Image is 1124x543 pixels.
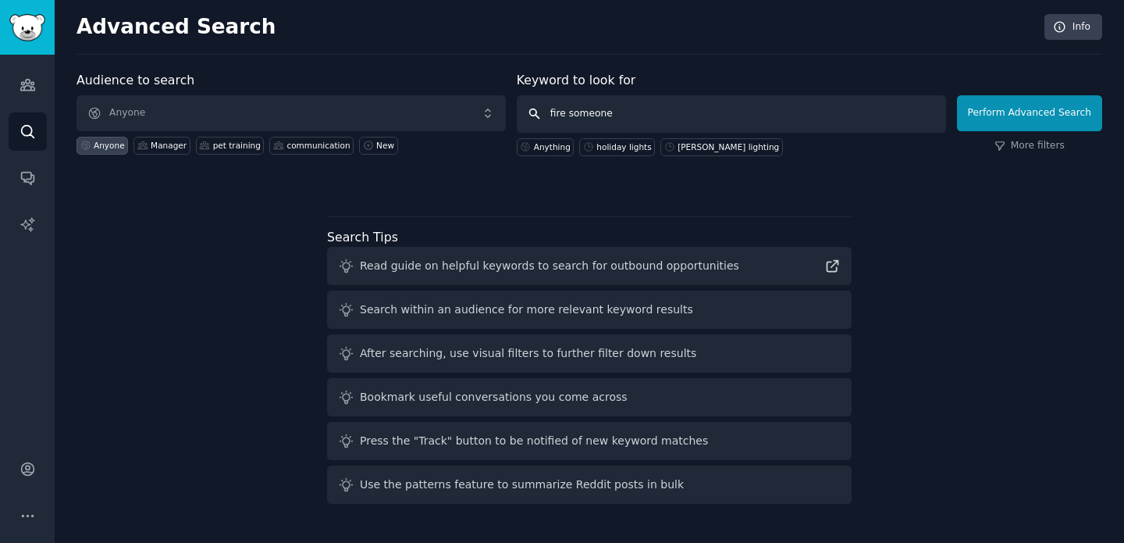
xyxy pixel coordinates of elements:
img: GummySearch logo [9,14,45,41]
input: Any keyword [517,95,946,133]
label: Audience to search [76,73,194,88]
div: Read guide on helpful keywords to search for outbound opportunities [360,258,739,274]
a: More filters [994,139,1065,153]
div: holiday lights [596,141,651,152]
div: After searching, use visual filters to further filter down results [360,345,696,362]
div: Anything [534,141,571,152]
div: Press the "Track" button to be notified of new keyword matches [360,433,708,449]
div: New [376,140,394,151]
h2: Advanced Search [76,15,1036,40]
div: pet training [213,140,261,151]
div: Manager [151,140,187,151]
label: Search Tips [327,230,398,245]
div: [PERSON_NAME] lighting [678,141,779,152]
a: New [359,137,397,155]
button: Anyone [76,95,506,131]
div: Bookmark useful conversations you come across [360,389,628,405]
div: Use the patterns feature to summarize Reddit posts in bulk [360,477,684,493]
label: Keyword to look for [517,73,636,88]
div: Search within an audience for more relevant keyword results [360,302,693,318]
div: Anyone [94,140,125,151]
div: communication [286,140,350,151]
button: Perform Advanced Search [957,95,1102,131]
a: Info [1044,14,1102,41]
